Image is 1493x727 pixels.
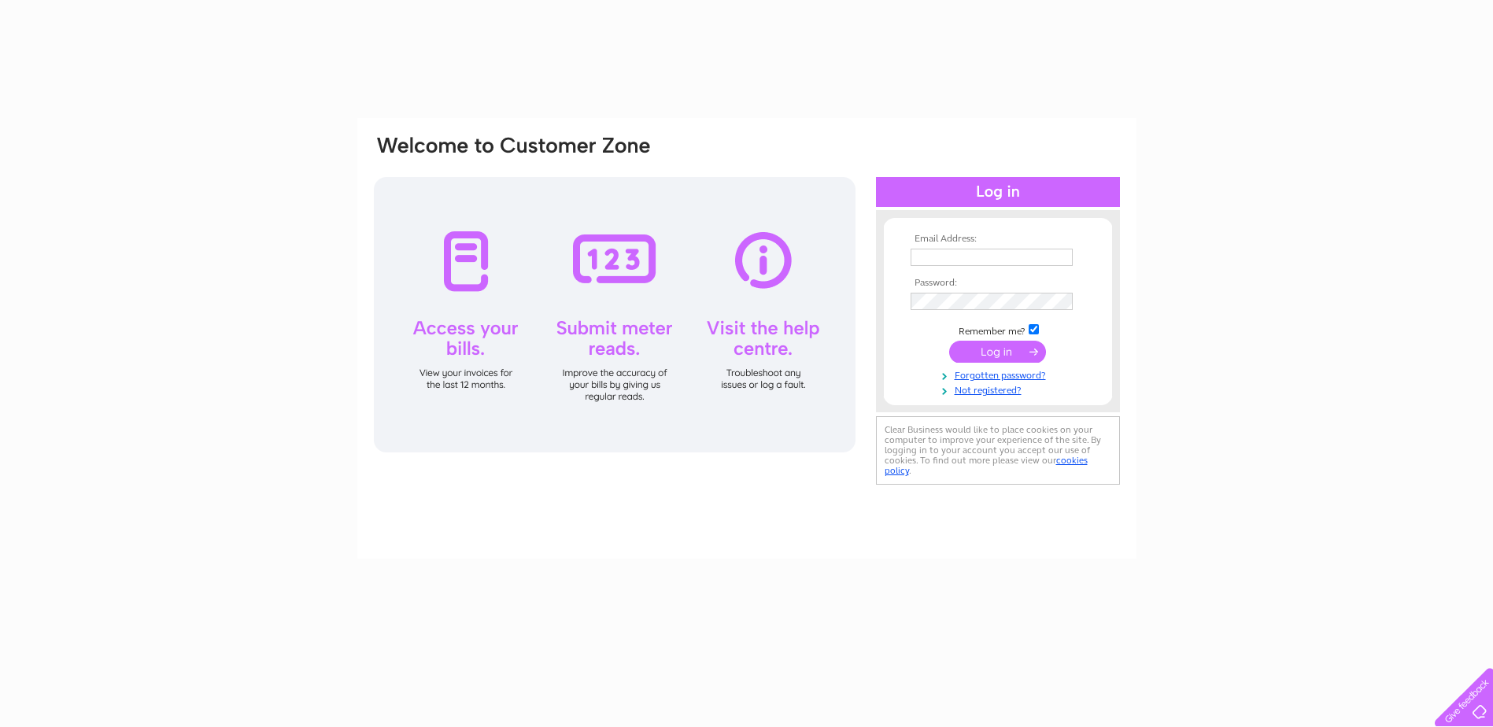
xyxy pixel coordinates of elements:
[911,382,1089,397] a: Not registered?
[876,416,1120,485] div: Clear Business would like to place cookies on your computer to improve your experience of the sit...
[907,322,1089,338] td: Remember me?
[911,367,1089,382] a: Forgotten password?
[907,278,1089,289] th: Password:
[885,455,1088,476] a: cookies policy
[907,234,1089,245] th: Email Address:
[949,341,1046,363] input: Submit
